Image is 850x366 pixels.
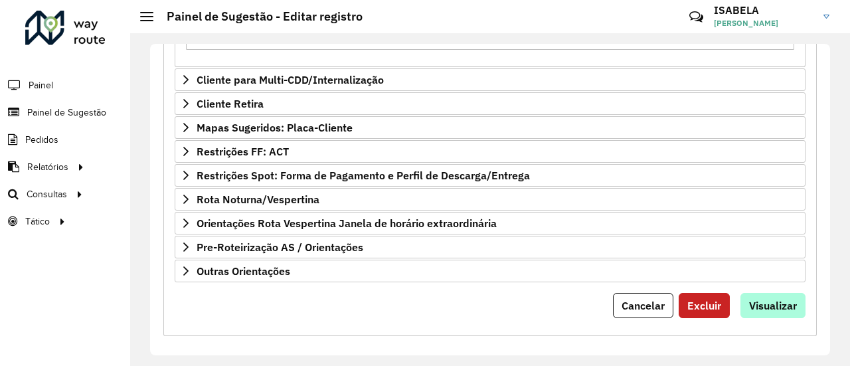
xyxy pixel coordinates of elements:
button: Cancelar [613,293,673,318]
span: Painel de Sugestão [27,106,106,120]
span: Orientações Rota Vespertina Janela de horário extraordinária [197,218,497,229]
span: Restrições Spot: Forma de Pagamento e Perfil de Descarga/Entrega [197,170,530,181]
span: Painel [29,78,53,92]
button: Visualizar [740,293,806,318]
span: Restrições FF: ACT [197,146,289,157]
span: Relatórios [27,160,68,174]
span: Rota Noturna/Vespertina [197,194,319,205]
a: Contato Rápido [682,3,711,31]
a: Outras Orientações [175,260,806,282]
h2: Painel de Sugestão - Editar registro [153,9,363,24]
h3: ISABELA [714,4,813,17]
span: [PERSON_NAME] [714,17,813,29]
a: Rota Noturna/Vespertina [175,188,806,211]
span: Mapas Sugeridos: Placa-Cliente [197,122,353,133]
span: Cliente para Multi-CDD/Internalização [197,74,384,85]
span: Visualizar [749,299,797,312]
span: Cancelar [622,299,665,312]
a: Orientações Rota Vespertina Janela de horário extraordinária [175,212,806,234]
span: Pre-Roteirização AS / Orientações [197,242,363,252]
a: Mapas Sugeridos: Placa-Cliente [175,116,806,139]
span: Outras Orientações [197,266,290,276]
span: Consultas [27,187,67,201]
a: Restrições Spot: Forma de Pagamento e Perfil de Descarga/Entrega [175,164,806,187]
button: Excluir [679,293,730,318]
a: Restrições FF: ACT [175,140,806,163]
a: Cliente para Multi-CDD/Internalização [175,68,806,91]
a: Pre-Roteirização AS / Orientações [175,236,806,258]
span: Pedidos [25,133,58,147]
span: Tático [25,215,50,229]
a: Cliente Retira [175,92,806,115]
span: Excluir [687,299,721,312]
span: Cliente Retira [197,98,264,109]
